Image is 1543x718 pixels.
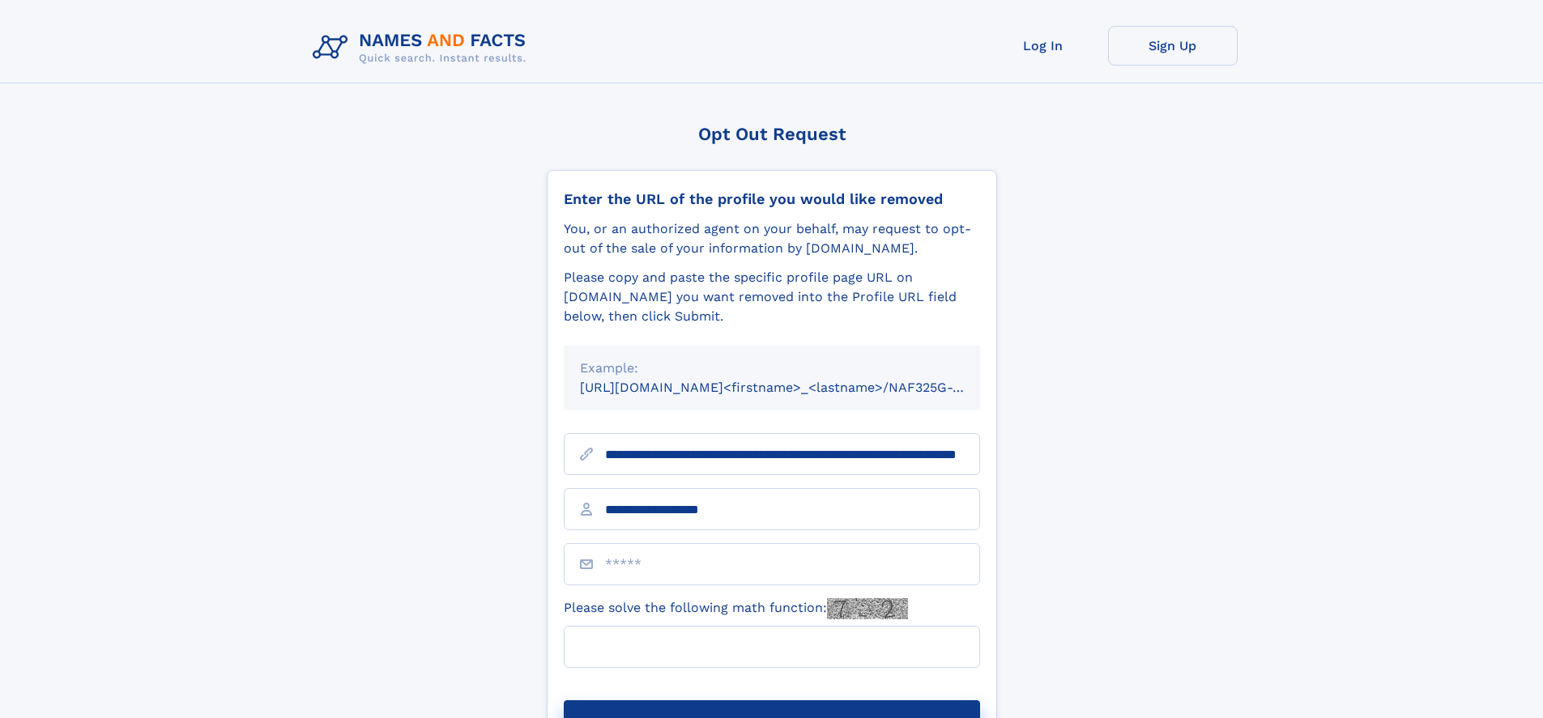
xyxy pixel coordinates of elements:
[1108,26,1238,66] a: Sign Up
[306,26,539,70] img: Logo Names and Facts
[564,268,980,326] div: Please copy and paste the specific profile page URL on [DOMAIN_NAME] you want removed into the Pr...
[564,598,908,619] label: Please solve the following math function:
[978,26,1108,66] a: Log In
[580,380,1011,395] small: [URL][DOMAIN_NAME]<firstname>_<lastname>/NAF325G-xxxxxxxx
[547,124,997,144] div: Opt Out Request
[580,359,964,378] div: Example:
[564,190,980,208] div: Enter the URL of the profile you would like removed
[564,219,980,258] div: You, or an authorized agent on your behalf, may request to opt-out of the sale of your informatio...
